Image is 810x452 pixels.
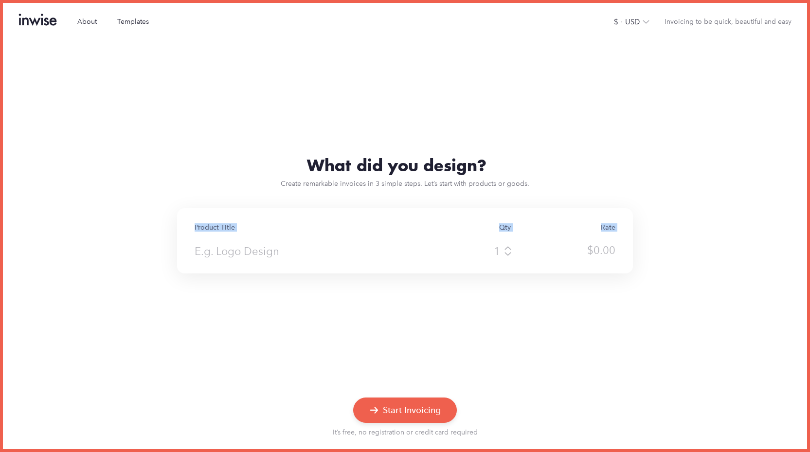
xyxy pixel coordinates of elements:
[625,18,640,26] div: USD
[587,242,594,260] div: $
[407,242,500,260] input: 1
[195,224,404,232] div: Product Title
[665,18,792,26] div: Invoicing to be quick, beautiful and easy
[3,180,807,188] div: Create remarkable invoices in 3 simple steps. Let’s start with products or goods.
[614,18,618,26] div: $
[618,18,625,26] div: ·
[77,18,97,26] a: About
[407,224,511,232] div: Qty
[117,18,149,26] a: Templates
[423,155,504,175] div: design?
[195,242,404,260] input: E.g. Logo Design
[3,429,807,436] div: It’s free, no registration or credit card required
[353,398,457,423] button: Start Invoicing
[353,409,457,417] a: Start Invoicing
[3,155,807,175] div: What did you
[511,224,615,232] div: Rate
